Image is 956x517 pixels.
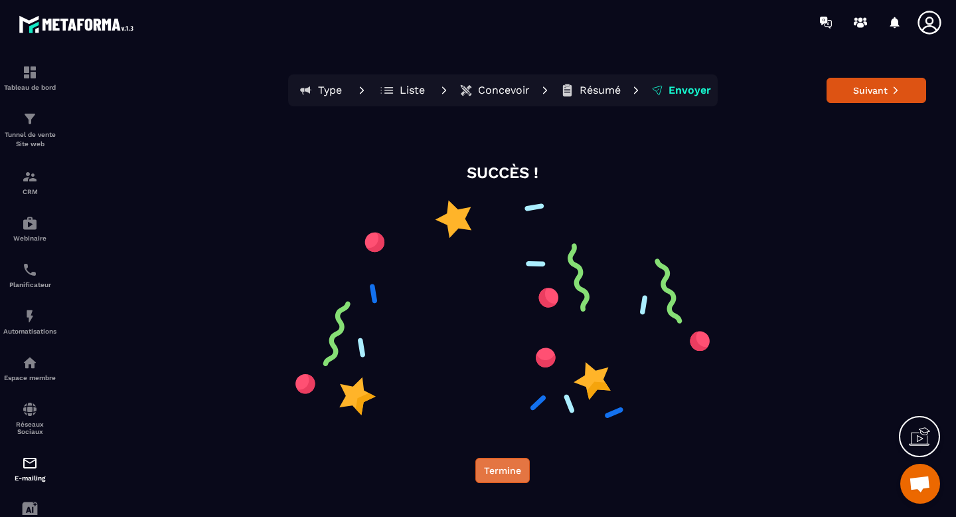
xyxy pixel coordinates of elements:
[467,162,538,184] p: SUCCÈS !
[3,252,56,298] a: schedulerschedulerPlanificateur
[900,464,940,504] div: Ouvrir le chat
[455,77,534,104] button: Concevoir
[3,188,56,195] p: CRM
[3,159,56,205] a: formationformationCRM
[3,328,56,335] p: Automatisations
[3,101,56,159] a: formationformationTunnel de vente Site web
[3,84,56,91] p: Tableau de bord
[22,355,38,371] img: automations
[827,78,926,103] button: Suivant
[3,281,56,288] p: Planificateur
[22,455,38,471] img: email
[3,345,56,391] a: automationsautomationsEspace membre
[3,205,56,252] a: automationsautomationsWebinaire
[3,130,56,149] p: Tunnel de vente Site web
[22,64,38,80] img: formation
[22,308,38,324] img: automations
[3,298,56,345] a: automationsautomationsAutomatisations
[22,262,38,278] img: scheduler
[318,84,342,97] p: Type
[22,215,38,231] img: automations
[22,111,38,127] img: formation
[22,169,38,185] img: formation
[3,54,56,101] a: formationformationTableau de bord
[3,235,56,242] p: Webinaire
[291,77,351,104] button: Type
[556,77,625,104] button: Résumé
[3,374,56,381] p: Espace membre
[3,391,56,445] a: social-networksocial-networkRéseaux Sociaux
[3,474,56,482] p: E-mailing
[669,84,711,97] p: Envoyer
[478,84,530,97] p: Concevoir
[475,458,530,483] button: Termine
[400,84,425,97] p: Liste
[647,77,715,104] button: Envoyer
[22,401,38,417] img: social-network
[3,445,56,492] a: emailemailE-mailing
[373,77,433,104] button: Liste
[580,84,621,97] p: Résumé
[19,12,138,37] img: logo
[3,421,56,435] p: Réseaux Sociaux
